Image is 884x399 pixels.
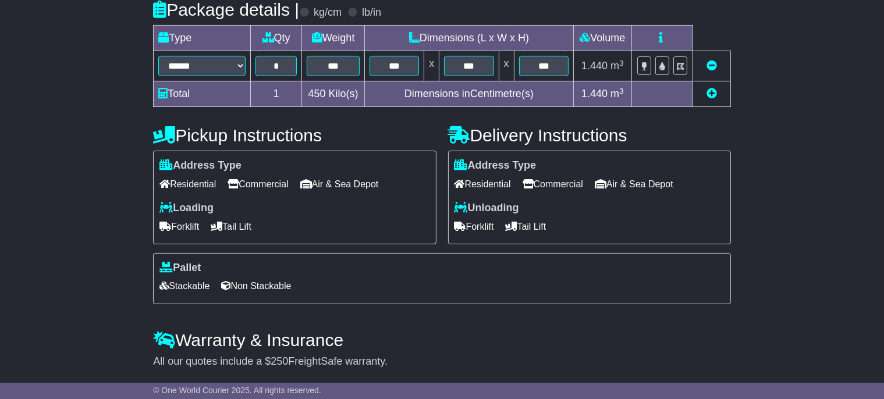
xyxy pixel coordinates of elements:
[159,159,242,172] label: Address Type
[610,88,624,99] span: m
[455,218,494,236] span: Forklift
[573,26,631,51] td: Volume
[707,60,717,72] a: Remove this item
[251,81,302,107] td: 1
[581,88,608,99] span: 1.440
[448,126,731,145] h4: Delivery Instructions
[159,202,214,215] label: Loading
[221,277,291,295] span: Non Stackable
[153,386,321,395] span: © One World Courier 2025. All rights reserved.
[153,126,436,145] h4: Pickup Instructions
[506,218,546,236] span: Tail Lift
[308,88,326,99] span: 450
[228,175,288,193] span: Commercial
[314,6,342,19] label: kg/cm
[455,159,537,172] label: Address Type
[523,175,583,193] span: Commercial
[159,175,216,193] span: Residential
[211,218,251,236] span: Tail Lift
[362,6,381,19] label: lb/in
[499,51,514,81] td: x
[595,175,673,193] span: Air & Sea Depot
[159,262,201,275] label: Pallet
[365,26,574,51] td: Dimensions (L x W x H)
[271,355,288,367] span: 250
[159,218,199,236] span: Forklift
[455,202,519,215] label: Unloading
[300,175,379,193] span: Air & Sea Depot
[619,87,624,95] sup: 3
[365,81,574,107] td: Dimensions in Centimetre(s)
[153,330,731,350] h4: Warranty & Insurance
[610,60,624,72] span: m
[581,60,608,72] span: 1.440
[424,51,439,81] td: x
[153,355,731,368] div: All our quotes include a $ FreightSafe warranty.
[154,81,251,107] td: Total
[159,277,210,295] span: Stackable
[619,59,624,67] sup: 3
[302,81,365,107] td: Kilo(s)
[251,26,302,51] td: Qty
[455,175,511,193] span: Residential
[707,88,717,99] a: Add new item
[302,26,365,51] td: Weight
[154,26,251,51] td: Type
